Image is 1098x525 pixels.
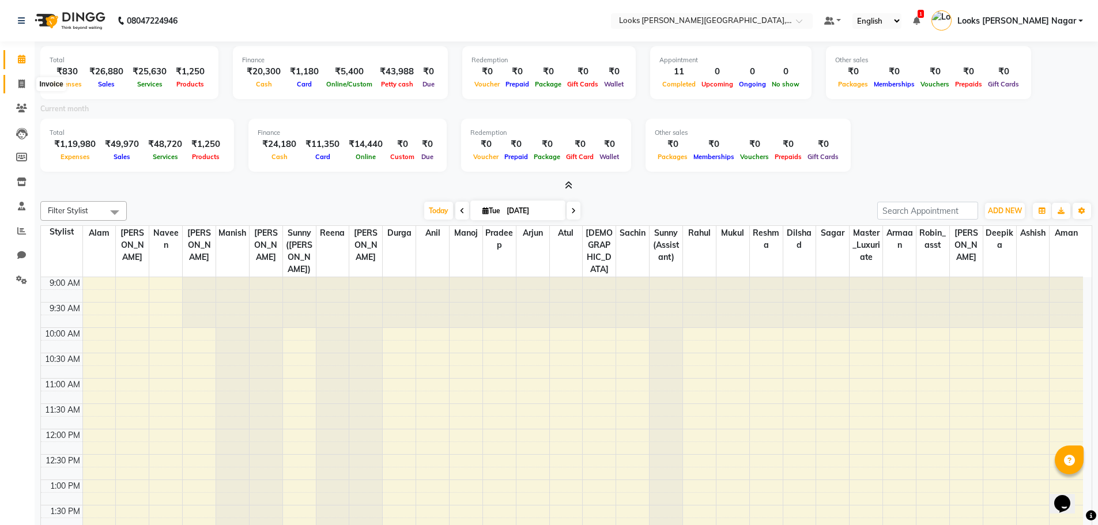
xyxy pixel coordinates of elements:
span: Package [531,153,563,161]
div: ₹0 [503,65,532,78]
span: Due [418,153,436,161]
span: Prepaid [501,153,531,161]
span: Due [420,80,437,88]
span: Master_Luxuriate [850,226,882,265]
span: Durga [383,226,416,240]
span: Online [353,153,379,161]
div: ₹0 [563,138,597,151]
span: [PERSON_NAME] [250,226,282,265]
span: Ashish [1017,226,1050,240]
div: ₹0 [835,65,871,78]
div: ₹0 [737,138,772,151]
span: Arjun [516,226,549,240]
span: Prepaids [952,80,985,88]
span: Tue [480,206,503,215]
div: ₹1,250 [187,138,225,151]
span: Rahul [683,226,716,240]
span: Custom [387,153,417,161]
img: logo [29,5,108,37]
span: Cash [253,80,275,88]
span: Petty cash [378,80,416,88]
div: Stylist [41,226,82,238]
span: Reena [316,226,349,240]
div: Other sales [835,55,1022,65]
div: ₹49,970 [100,138,144,151]
div: Other sales [655,128,842,138]
span: Sunny ([PERSON_NAME]) [283,226,316,277]
div: Finance [258,128,437,138]
span: Card [312,153,333,161]
span: No show [769,80,802,88]
div: ₹0 [985,65,1022,78]
span: Services [134,80,165,88]
span: Gift Cards [564,80,601,88]
span: Dilshad [783,226,816,252]
span: Sunny (Assistant) [650,226,682,265]
span: Card [294,80,315,88]
iframe: chat widget [1050,479,1086,513]
span: Sales [95,80,118,88]
span: Completed [659,80,699,88]
span: Vouchers [737,153,772,161]
span: Anil [416,226,449,240]
span: Gift Card [563,153,597,161]
span: Packages [835,80,871,88]
div: ₹11,350 [301,138,344,151]
div: ₹5,400 [323,65,375,78]
div: ₹0 [564,65,601,78]
div: 11:30 AM [43,404,82,416]
div: Total [50,55,209,65]
span: Today [424,202,453,220]
span: Cash [269,153,290,161]
span: Pradeep [483,226,516,252]
div: ₹0 [417,138,437,151]
span: Aman [1050,226,1083,240]
span: Upcoming [699,80,736,88]
div: 10:00 AM [43,328,82,340]
div: ₹0 [691,138,737,151]
label: Current month [40,104,89,114]
span: Manish [216,226,249,240]
span: Prepaid [503,80,532,88]
div: ₹830 [50,65,85,78]
div: Redemption [470,128,622,138]
span: Products [173,80,207,88]
div: ₹25,630 [128,65,171,78]
div: ₹1,19,980 [50,138,100,151]
div: ₹0 [470,138,501,151]
div: ₹0 [597,138,622,151]
div: 9:30 AM [47,303,82,315]
div: ₹0 [387,138,417,151]
button: ADD NEW [985,203,1025,219]
div: 9:00 AM [47,277,82,289]
span: Vouchers [918,80,952,88]
span: Expenses [58,153,93,161]
span: [PERSON_NAME] [116,226,149,265]
div: Total [50,128,225,138]
div: ₹0 [532,65,564,78]
span: Gift Cards [805,153,842,161]
div: Invoice [36,77,66,91]
div: ₹0 [805,138,842,151]
span: Filter Stylist [48,206,88,215]
span: Products [189,153,222,161]
a: 1 [913,16,920,26]
span: Alam [83,226,116,240]
div: Redemption [471,55,627,65]
div: 1:00 PM [48,480,82,492]
span: [PERSON_NAME] [183,226,216,265]
span: Manoj [450,226,482,240]
div: 0 [736,65,769,78]
div: ₹24,180 [258,138,301,151]
div: ₹14,440 [344,138,387,151]
b: 08047224946 [127,5,178,37]
div: 10:30 AM [43,353,82,365]
div: ₹0 [418,65,439,78]
span: Reshma [750,226,783,252]
span: Services [150,153,181,161]
input: Search Appointment [877,202,978,220]
div: ₹0 [471,65,503,78]
div: 0 [769,65,802,78]
input: 2025-09-02 [503,202,561,220]
span: Wallet [601,80,627,88]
